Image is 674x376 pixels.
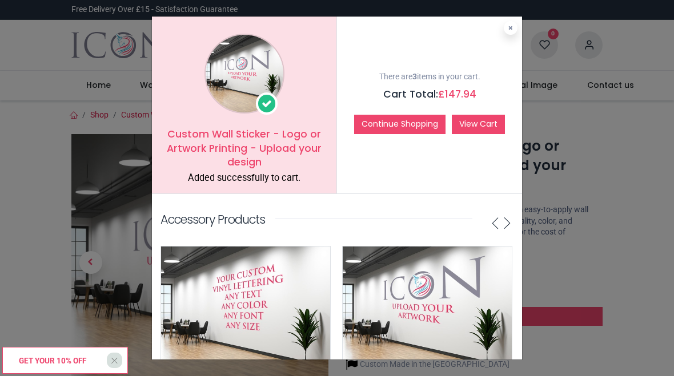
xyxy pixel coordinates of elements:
span: 147.94 [445,87,476,101]
div: Added successfully to cart. [161,172,328,185]
h5: Cart Total: [346,87,513,102]
img: image_512 [343,246,512,369]
span: £ [438,87,476,101]
h5: Custom Wall Sticker - Logo or Artwork Printing - Upload your design [161,127,328,169]
b: 3 [412,72,417,81]
p: Accessory Products [161,211,265,228]
img: image_1024 [204,34,284,114]
button: Continue Shopping [354,115,446,134]
img: image_512 [161,246,330,369]
a: View Cart [452,115,505,134]
p: There are items in your cart. [346,71,513,83]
